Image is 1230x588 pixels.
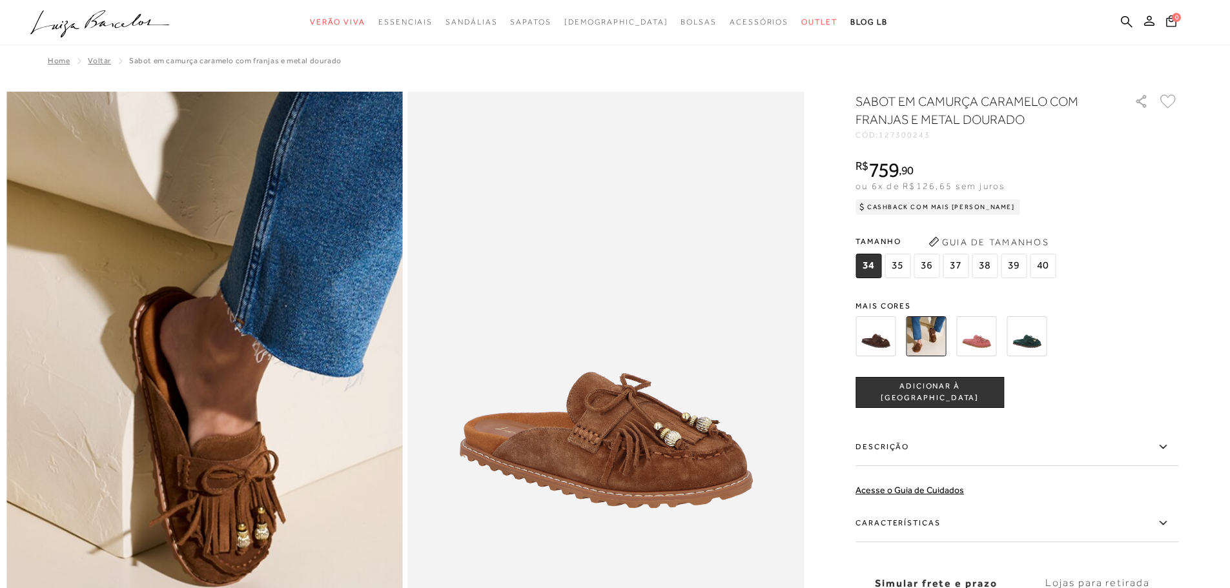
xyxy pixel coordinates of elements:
[378,10,433,34] a: noSubCategoriesText
[730,10,788,34] a: noSubCategoriesText
[730,17,788,26] span: Acessórios
[378,17,433,26] span: Essenciais
[856,302,1178,310] span: Mais cores
[801,10,837,34] a: noSubCategoriesText
[856,160,868,172] i: R$
[856,199,1020,215] div: Cashback com Mais [PERSON_NAME]
[906,316,946,356] img: SABOT EM CAMURÇA CARAMELO COM FRANJAS E METAL DOURADO
[1001,254,1027,278] span: 39
[856,131,1114,139] div: CÓD:
[856,429,1178,466] label: Descrição
[856,505,1178,542] label: Características
[850,10,888,34] a: BLOG LB
[856,181,1005,191] span: ou 6x de R$126,65 sem juros
[856,377,1004,408] button: ADICIONAR À [GEOGRAPHIC_DATA]
[310,10,365,34] a: noSubCategoriesText
[564,10,668,34] a: noSubCategoriesText
[129,56,342,65] span: SABOT EM CAMURÇA CARAMELO COM FRANJAS E METAL DOURADO
[446,17,497,26] span: Sandálias
[1030,254,1056,278] span: 40
[1162,14,1180,32] button: 0
[885,254,910,278] span: 35
[856,485,964,495] a: Acesse o Guia de Cuidados
[901,163,914,177] span: 90
[924,232,1053,252] button: Guia de Tamanhos
[972,254,998,278] span: 38
[856,316,896,356] img: SABOT EM CAMURÇA CAFÉ COM FRANJAS E METAL DOURADO
[879,130,930,139] span: 127300243
[850,17,888,26] span: BLOG LB
[681,17,717,26] span: Bolsas
[88,56,111,65] a: Voltar
[856,254,881,278] span: 34
[310,17,365,26] span: Verão Viva
[956,316,996,356] img: SABOT EM CAMURÇA ROSA QUARTZO COM FRANJAS E METAL DOURADO
[510,10,551,34] a: noSubCategoriesText
[564,17,668,26] span: [DEMOGRAPHIC_DATA]
[943,254,969,278] span: 37
[1172,13,1181,22] span: 0
[510,17,551,26] span: Sapatos
[1007,316,1047,356] img: SABOT EM CAMURÇA VERDE ESMERALDA COM FRANJAS E METAL DOURADO
[899,165,914,176] i: ,
[446,10,497,34] a: noSubCategoriesText
[48,56,70,65] a: Home
[868,158,899,181] span: 759
[856,232,1059,251] span: Tamanho
[681,10,717,34] a: noSubCategoriesText
[856,92,1098,128] h1: SABOT EM CAMURÇA CARAMELO COM FRANJAS E METAL DOURADO
[914,254,939,278] span: 36
[856,381,1003,403] span: ADICIONAR À [GEOGRAPHIC_DATA]
[801,17,837,26] span: Outlet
